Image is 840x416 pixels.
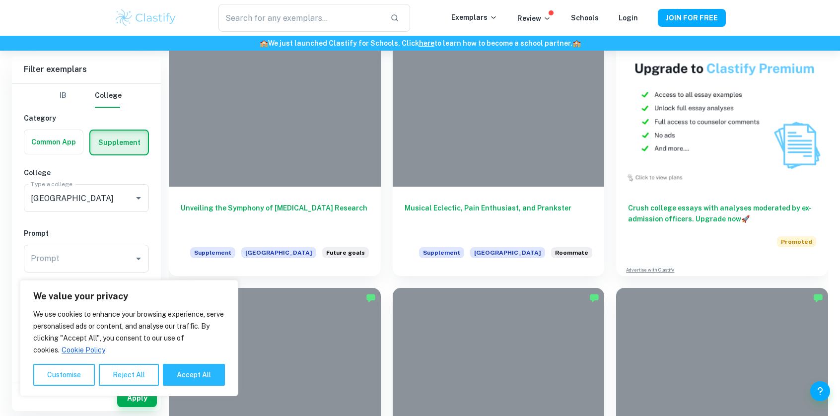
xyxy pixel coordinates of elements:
[810,381,830,401] button: Help and Feedback
[2,38,838,49] h6: We just launched Clastify for Schools. Click to learn how to become a school partner.
[628,203,816,224] h6: Crush college essays with analyses moderated by ex-admission officers. Upgrade now
[419,247,464,258] span: Supplement
[190,247,235,258] span: Supplement
[51,84,75,108] button: IB
[241,247,316,258] span: [GEOGRAPHIC_DATA]
[626,267,674,274] a: Advertise with Clastify
[24,130,83,154] button: Common App
[20,280,238,396] div: We value your privacy
[132,252,145,266] button: Open
[658,9,726,27] button: JOIN FOR FREE
[419,39,434,47] a: here
[813,293,823,303] img: Marked
[741,215,750,223] span: 🚀
[99,364,159,386] button: Reject All
[24,228,149,239] h6: Prompt
[589,293,599,303] img: Marked
[326,248,365,257] span: Future goals
[393,28,605,276] a: Musical Eclectic, Pain Enthusiast, and PranksterSupplement[GEOGRAPHIC_DATA]Top 3 things your room...
[61,346,106,354] a: Cookie Policy
[169,28,381,276] a: Unveiling the Symphony of [MEDICAL_DATA] ResearchSupplement[GEOGRAPHIC_DATA]How do you hope to us...
[322,247,369,264] div: How do you hope to use your Harvard education in the future?
[33,308,225,356] p: We use cookies to enhance your browsing experience, serve personalised ads or content, and analys...
[33,290,225,302] p: We value your privacy
[451,12,497,23] p: Exemplars
[24,113,149,124] h6: Category
[33,364,95,386] button: Customise
[51,84,122,108] div: Filter type choice
[555,248,588,257] span: Roommate
[616,28,828,187] img: Thumbnail
[90,131,148,154] button: Supplement
[132,191,145,205] button: Open
[572,39,581,47] span: 🏫
[181,203,369,235] h6: Unveiling the Symphony of [MEDICAL_DATA] Research
[95,84,122,108] button: College
[366,293,376,303] img: Marked
[218,4,382,32] input: Search for any exemplars...
[117,389,157,407] button: Apply
[163,364,225,386] button: Accept All
[24,167,149,178] h6: College
[114,8,177,28] img: Clastify logo
[551,247,592,264] div: Top 3 things your roommates might like to know about you.
[470,247,545,258] span: [GEOGRAPHIC_DATA]
[405,203,593,235] h6: Musical Eclectic, Pain Enthusiast, and Prankster
[12,56,161,83] h6: Filter exemplars
[777,236,816,247] span: Promoted
[619,14,638,22] a: Login
[260,39,268,47] span: 🏫
[571,14,599,22] a: Schools
[31,180,72,188] label: Type a college
[517,13,551,24] p: Review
